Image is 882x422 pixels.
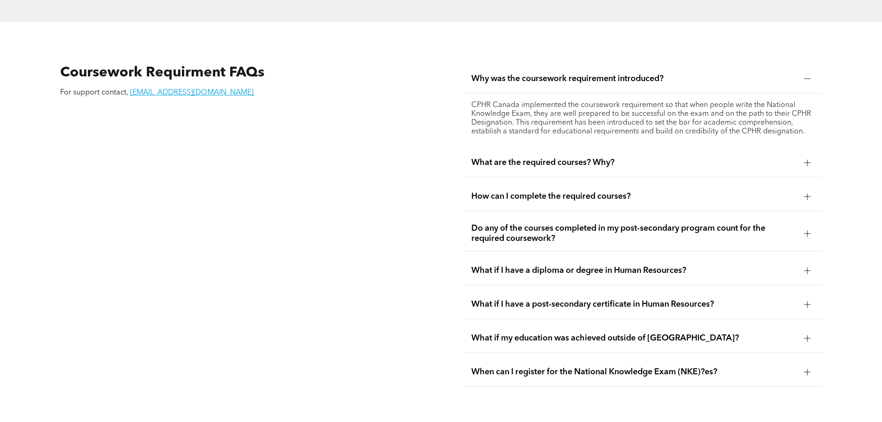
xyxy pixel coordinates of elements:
[471,223,797,244] span: Do any of the courses completed in my post-secondary program count for the required coursework?
[471,74,797,84] span: Why was the coursework requirement introduced?
[60,89,128,96] span: For support contact,
[471,333,797,343] span: What if my education was achieved outside of [GEOGRAPHIC_DATA]?
[471,191,797,202] span: How can I complete the required courses?
[471,299,797,309] span: What if I have a post-secondary certificate in Human Resources?
[471,101,814,136] p: CPHR Canada implemented the coursework requirement so that when people write the National Knowled...
[471,367,797,377] span: When can I register for the National Knowledge Exam (NKE)?es?
[130,89,254,96] a: [EMAIL_ADDRESS][DOMAIN_NAME]
[471,265,797,276] span: What if I have a diploma or degree in Human Resources?
[471,157,797,168] span: What are the required courses? Why?
[60,66,264,80] span: Coursework Requirment FAQs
